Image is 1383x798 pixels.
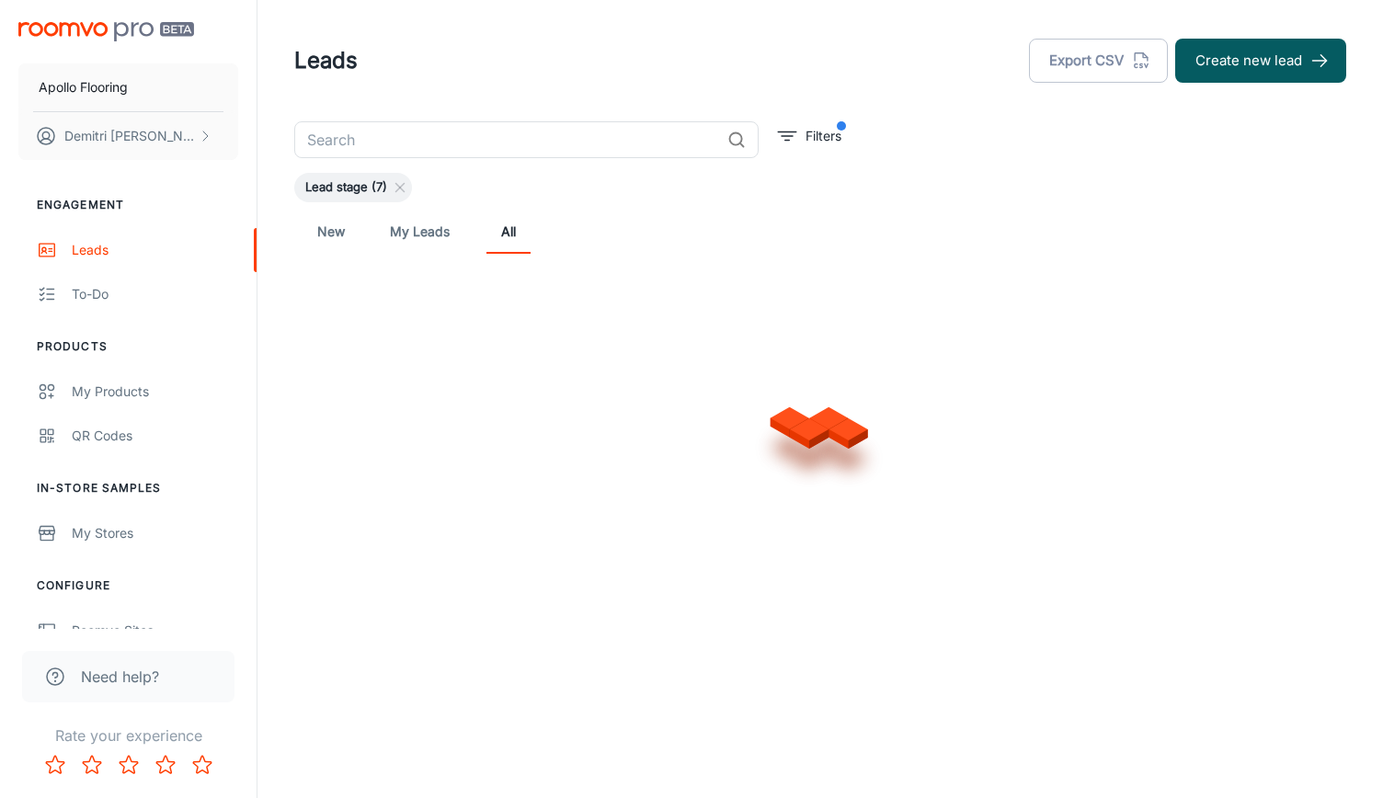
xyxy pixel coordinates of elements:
p: Filters [806,126,841,146]
button: Apollo Flooring [18,63,238,111]
span: Need help? [81,666,159,688]
button: Demitri [PERSON_NAME] [18,112,238,160]
p: Apollo Flooring [39,77,128,97]
button: Create new lead [1175,39,1346,83]
button: Export CSV [1029,39,1168,83]
a: My Leads [390,210,450,254]
h1: Leads [294,44,358,77]
div: My Stores [72,523,238,543]
img: Roomvo PRO Beta [18,22,194,41]
div: To-do [72,284,238,304]
div: Leads [72,240,238,260]
div: My Products [72,382,238,402]
input: Search [294,121,720,158]
span: Lead stage (7) [294,178,398,197]
a: All [486,210,531,254]
button: filter [773,121,846,151]
div: QR Codes [72,426,238,446]
a: New [309,210,353,254]
div: Lead stage (7) [294,173,412,202]
p: Demitri [PERSON_NAME] [64,126,194,146]
div: Roomvo Sites [72,621,238,641]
